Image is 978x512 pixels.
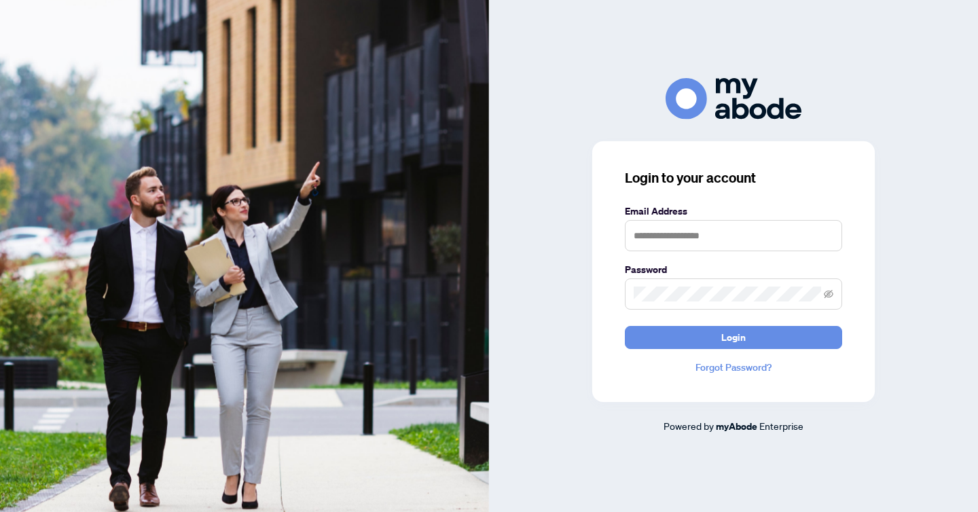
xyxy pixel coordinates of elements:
label: Email Address [625,204,842,219]
span: Enterprise [759,420,803,432]
button: Login [625,326,842,349]
span: Login [721,327,746,348]
span: eye-invisible [824,289,833,299]
h3: Login to your account [625,168,842,187]
img: ma-logo [666,78,801,120]
a: myAbode [716,419,757,434]
span: Powered by [664,420,714,432]
a: Forgot Password? [625,360,842,375]
label: Password [625,262,842,277]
